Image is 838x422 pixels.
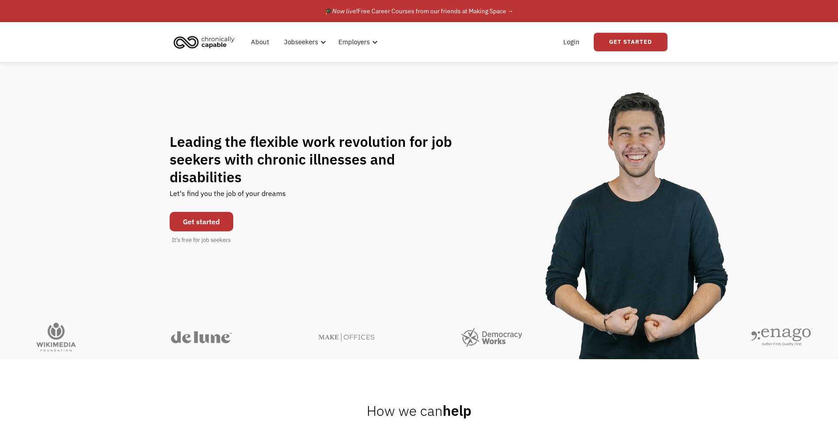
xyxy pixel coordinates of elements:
div: 🎓 Free Career Courses from our friends at Making Space → [325,6,514,16]
a: home [171,32,241,52]
div: Employers [338,37,370,47]
div: Jobseekers [284,37,318,47]
img: Chronically Capable logo [171,32,237,52]
h2: help [367,402,471,419]
div: Let's find you the job of your dreams [170,186,286,207]
div: Employers [333,28,380,56]
div: It's free for job seekers [172,236,231,245]
h1: Leading the flexible work revolution for job seekers with chronic illnesses and disabilities [170,133,469,186]
div: Jobseekers [279,28,329,56]
a: Login [558,28,585,56]
a: Get Started [594,33,667,51]
a: About [246,28,274,56]
span: How we can [367,401,443,420]
a: Get started [170,212,233,231]
em: Now live! [332,7,357,15]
